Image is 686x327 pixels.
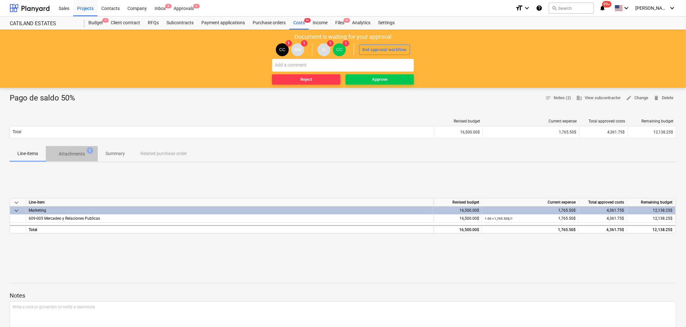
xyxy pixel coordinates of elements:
div: Budget [85,16,107,29]
a: Income [309,16,331,29]
a: Analytics [348,16,374,29]
span: 4 [193,4,200,8]
button: Delete [651,93,676,103]
span: 8 [165,4,172,8]
i: Knowledge base [536,4,542,12]
span: 1 [286,40,292,47]
span: edit [626,95,632,101]
div: 12,138.25$ [627,225,676,233]
span: JC [321,47,327,52]
a: Client contract [107,16,144,29]
div: Revised budget [437,119,480,123]
div: 16,500.00$ [434,225,482,233]
a: Budget4 [85,16,107,29]
button: View subcontractor [574,93,624,103]
span: 99+ [602,1,612,7]
div: 4,361.75$ [579,127,628,137]
div: Approve [372,76,388,83]
a: Subcontracts [163,16,197,29]
span: [PERSON_NAME] [636,5,668,11]
i: keyboard_arrow_down [523,4,531,12]
span: keyboard_arrow_down [13,207,20,215]
p: Summary [106,150,125,157]
span: 609-005 Mercadeo y Relaciones Publicas [29,216,100,221]
p: Notes [10,292,676,300]
button: Approve [346,74,414,85]
div: 12,138.25$ [627,206,676,215]
div: 4,361.75$ [579,206,627,215]
div: Files [331,16,348,29]
div: 1,765.50$ [485,206,576,215]
div: End approval workflow [362,46,407,54]
div: Carlos Cedeno [276,43,289,56]
div: Remaining budget [627,198,676,206]
span: delete [654,95,660,101]
div: 4,361.75$ [579,225,627,233]
div: 1,765.50$ [485,215,576,223]
span: notes [546,95,551,101]
button: Notes (2) [543,93,574,103]
div: Javier Cattan [318,43,330,56]
span: search [552,5,557,11]
p: Document is waiting for your approval [295,33,391,41]
span: 4,361.75$ [607,216,624,221]
span: 1 [343,40,349,47]
span: 9+ [344,18,350,23]
button: Search [549,3,594,14]
button: End approval workflow [359,45,410,55]
div: Total approved costs [579,198,627,206]
i: notifications [599,4,606,12]
a: Purchase orders [249,16,289,29]
iframe: Chat Widget [654,296,686,327]
span: MM [294,47,301,52]
div: MAURA MORALES [291,43,304,56]
span: Notes (2) [546,94,571,102]
span: Delete [654,94,674,102]
span: View subcontractor [577,94,621,102]
span: CC [336,47,342,52]
span: 12,138.25$ [653,216,673,221]
i: format_size [515,4,523,12]
a: Files9+ [331,16,348,29]
div: Remaining budget [631,119,674,123]
a: Payment applications [197,16,249,29]
div: CATILAND ESTATES [10,20,77,27]
span: Change [626,94,649,102]
input: Add a comment [272,59,414,72]
div: 1,765.50$ [485,226,576,234]
span: 9+ [304,18,311,23]
div: Marketing [29,206,431,214]
div: Revised budget [434,198,482,206]
a: Settings [374,16,398,29]
button: Change [624,93,651,103]
div: Current expense [482,198,579,206]
span: CC [279,47,285,52]
small: 1.00 × 1,765.50$ / 1 [485,217,513,220]
i: keyboard_arrow_down [669,4,676,12]
p: Attachments [59,151,85,157]
div: Costs [289,16,309,29]
div: 16,500.00$ [434,127,482,137]
i: keyboard_arrow_down [623,4,631,12]
div: Pago de saldo 50% [10,93,80,103]
div: Total approved costs [582,119,625,123]
div: Line-item [26,198,434,206]
div: 16,500.00$ [434,206,482,215]
p: Line-items [17,150,38,157]
p: Total [13,129,21,135]
span: keyboard_arrow_down [13,199,20,206]
div: 16,500.00$ [434,215,482,223]
a: RFQs [144,16,163,29]
span: 12,138.25$ [654,130,673,134]
div: Current expense [485,119,577,123]
span: 1 [87,147,93,154]
span: 1 [327,40,334,47]
a: Costs9+ [289,16,309,29]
